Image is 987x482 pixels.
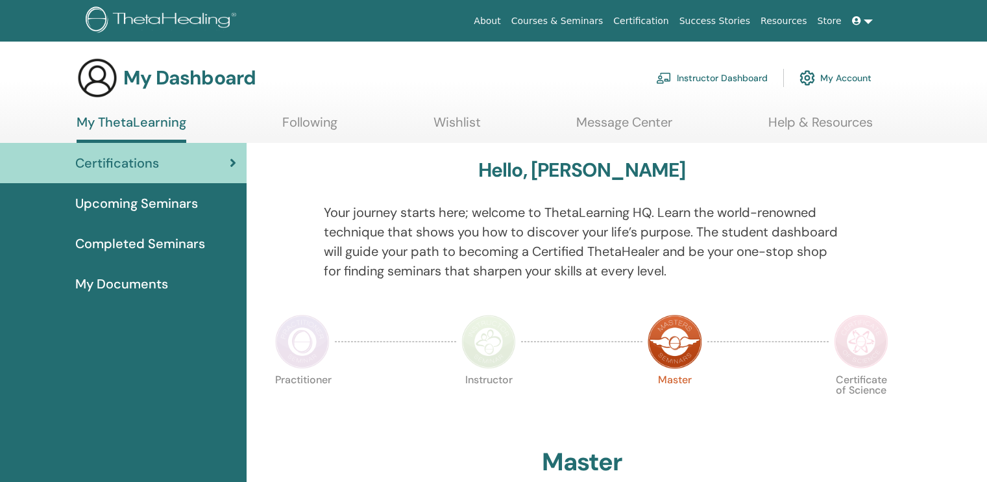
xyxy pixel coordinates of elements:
a: My Account [799,64,871,92]
a: My ThetaLearning [77,114,186,143]
img: chalkboard-teacher.svg [656,72,672,84]
h3: My Dashboard [123,66,256,90]
p: Instructor [461,375,516,429]
img: generic-user-icon.jpg [77,57,118,99]
img: cog.svg [799,67,815,89]
a: Resources [755,9,812,33]
img: Instructor [461,314,516,369]
img: logo.png [86,6,241,36]
p: Your journey starts here; welcome to ThetaLearning HQ. Learn the world-renowned technique that sh... [324,203,840,281]
p: Practitioner [275,375,330,429]
h3: Hello, [PERSON_NAME] [478,159,686,182]
span: My Documents [75,274,168,294]
img: Certificate of Science [834,314,888,369]
h2: Master [542,448,622,477]
img: Practitioner [275,314,330,369]
a: Instructor Dashboard [656,64,768,92]
span: Upcoming Seminars [75,194,198,213]
a: Courses & Seminars [506,9,609,33]
a: Certification [608,9,674,33]
span: Completed Seminars [75,234,205,253]
a: Success Stories [674,9,755,33]
p: Master [648,375,702,429]
a: Help & Resources [768,114,873,140]
p: Certificate of Science [834,375,888,429]
a: Following [282,114,337,140]
span: Certifications [75,153,159,173]
font: Instructor Dashboard [677,72,768,84]
a: Message Center [576,114,672,140]
a: About [469,9,506,33]
a: Store [812,9,847,33]
img: Master [648,314,702,369]
a: Wishlist [433,114,481,140]
font: My Account [820,72,871,84]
